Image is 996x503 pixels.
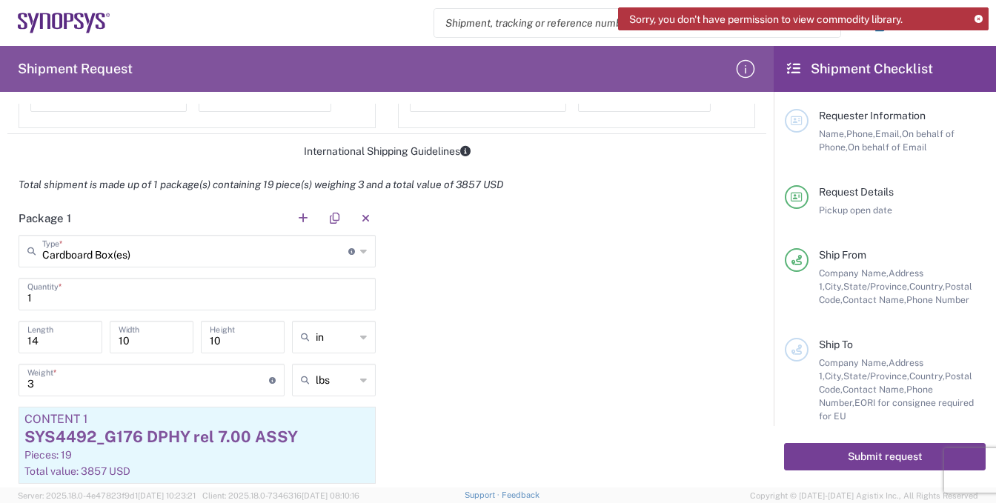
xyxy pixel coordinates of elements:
[846,128,875,139] span: Phone,
[819,110,926,121] span: Requester Information
[909,370,945,382] span: Country,
[465,490,502,499] a: Support
[629,13,903,26] span: Sorry, you don't have permission to view commodity library.
[750,489,978,502] span: Copyright © [DATE]-[DATE] Agistix Inc., All Rights Reserved
[819,357,889,368] span: Company Name,
[819,267,889,279] span: Company Name,
[875,128,902,139] span: Email,
[819,249,866,261] span: Ship From
[819,186,894,198] span: Request Details
[202,491,359,500] span: Client: 2025.18.0-7346316
[24,448,370,462] div: Pieces: 19
[909,281,945,292] span: Country,
[7,144,766,158] div: International Shipping Guidelines
[825,370,843,382] span: City,
[434,9,818,37] input: Shipment, tracking or reference number
[825,281,843,292] span: City,
[819,339,853,350] span: Ship To
[18,491,196,500] span: Server: 2025.18.0-4e47823f9d1
[843,370,909,382] span: State/Province,
[24,413,370,426] div: Content 1
[843,294,906,305] span: Contact Name,
[784,443,986,470] button: Submit request
[848,141,927,153] span: On behalf of Email
[24,426,370,448] div: SYS4492_G176 DPHY rel 7.00 ASSY
[819,128,846,139] span: Name,
[302,491,359,500] span: [DATE] 08:10:16
[502,490,539,499] a: Feedback
[138,491,196,500] span: [DATE] 10:23:21
[24,464,370,478] div: Total value: 3857 USD
[7,179,514,190] em: Total shipment is made up of 1 package(s) containing 19 piece(s) weighing 3 and a total value of ...
[19,211,71,226] h2: Package 1
[18,60,133,78] h2: Shipment Request
[843,384,906,395] span: Contact Name,
[787,60,933,78] h2: Shipment Checklist
[843,281,909,292] span: State/Province,
[819,397,974,422] span: EORI for consignee required for EU
[819,204,892,216] span: Pickup open date
[906,294,969,305] span: Phone Number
